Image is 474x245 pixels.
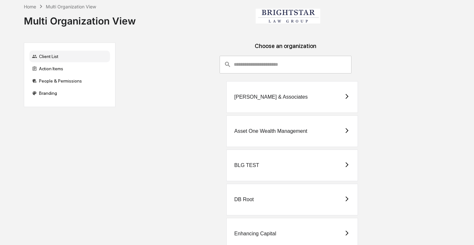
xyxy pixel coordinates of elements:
[234,162,259,168] div: BLG TEST
[29,75,110,87] div: People & Permissions
[256,9,320,24] img: Brightstar Law Group
[29,63,110,74] div: Action Items
[121,43,450,56] div: Choose an organization
[29,87,110,99] div: Branding
[234,94,308,100] div: [PERSON_NAME] & Associates
[234,128,308,134] div: Asset One Wealth Management
[29,51,110,62] div: Client List
[234,197,254,202] div: DB Root
[234,231,276,237] div: Enhancing Capital
[24,4,36,9] div: Home
[46,4,96,9] div: Multi Organization View
[220,56,351,73] div: consultant-dashboard__filter-organizations-search-bar
[24,10,136,27] div: Multi Organization View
